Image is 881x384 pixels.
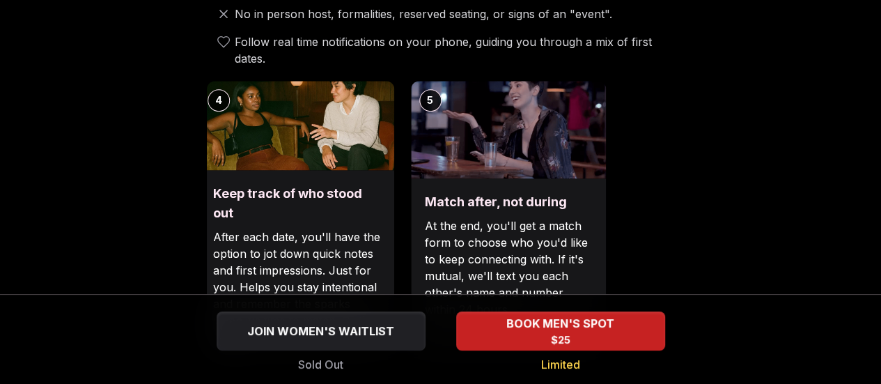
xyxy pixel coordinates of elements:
span: Limited [541,356,580,373]
span: JOIN WOMEN'S WAITLIST [244,323,397,339]
h3: Keep track of who stood out [213,184,380,223]
img: Keep track of who stood out [199,81,394,170]
button: JOIN WOMEN'S WAITLIST - Sold Out [217,312,426,351]
p: At the end, you'll get a match form to choose who you'd like to keep connecting with. If it's mut... [425,217,592,318]
div: 4 [208,89,230,112]
div: 5 [419,89,442,112]
span: $25 [551,333,570,347]
p: After each date, you'll have the option to jot down quick notes and first impressions. Just for y... [213,229,380,346]
span: BOOK MEN'S SPOT [504,315,617,332]
h3: Match after, not during [425,192,592,212]
span: Follow real time notifications on your phone, guiding you through a mix of first dates. [235,33,669,67]
span: Sold Out [298,356,343,373]
img: Match after, not during [411,81,606,178]
button: BOOK MEN'S SPOT - Limited [456,312,665,351]
span: No in person host, formalities, reserved seating, or signs of an "event". [235,6,612,22]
